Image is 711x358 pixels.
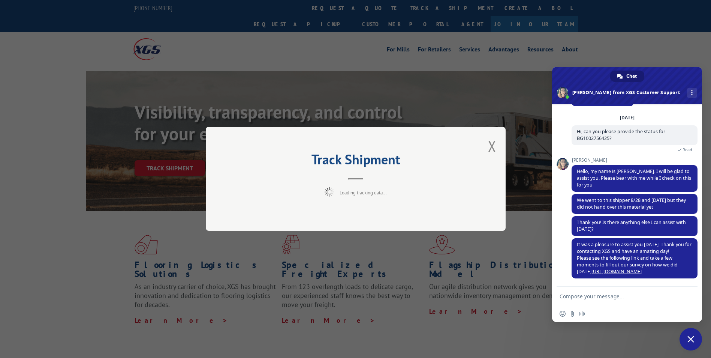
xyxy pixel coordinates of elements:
span: [PERSON_NAME] [572,158,698,163]
span: Insert an emoji [560,311,566,317]
span: Hello, my name is [PERSON_NAME]. I will be glad to assist you. Please bear with me while I check ... [577,168,691,188]
span: Read [683,147,692,152]
a: Chat [610,71,644,82]
div: [DATE] [620,116,635,120]
a: [URL][DOMAIN_NAME] [591,268,642,275]
span: Loading tracking data... [340,190,387,196]
span: Thank you! Is there anything else I can assist with [DATE]? [577,219,686,232]
span: Chat [626,71,637,82]
span: Send a file [569,311,575,317]
h2: Track Shipment [243,154,468,168]
button: Close modal [488,136,496,156]
img: xgs-loading [325,188,334,197]
span: We went to this shipper 8/28 and [DATE] but they did not hand over this material yet [577,197,686,210]
span: It was a pleasure to assist you [DATE]. Thank you for contacting XGS and have an amazing day! Ple... [577,241,692,275]
a: Close chat [680,328,702,350]
span: Audio message [579,311,585,317]
span: Hi, can you please provide the status for BG1002756425? [577,128,665,141]
textarea: Compose your message... [560,287,680,305]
